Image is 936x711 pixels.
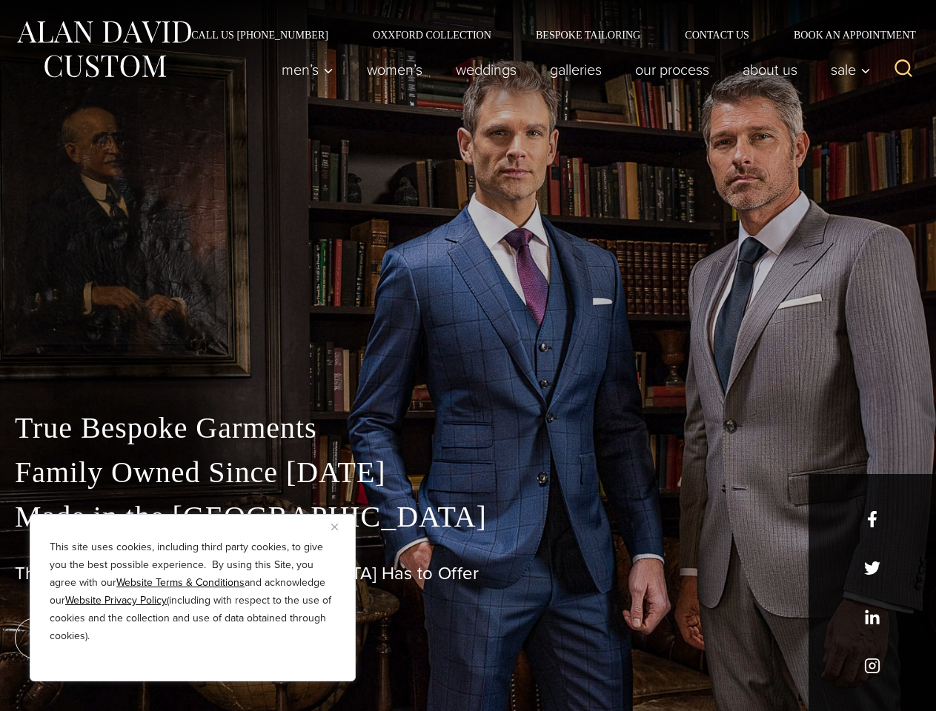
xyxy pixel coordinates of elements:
nav: Primary Navigation [265,55,879,84]
img: Close [331,524,338,530]
a: Website Terms & Conditions [116,575,245,590]
a: Women’s [351,55,439,84]
a: book an appointment [15,618,222,659]
button: Close [331,518,349,535]
nav: Secondary Navigation [169,30,921,40]
button: View Search Form [886,52,921,87]
a: Call Us [PHONE_NUMBER] [169,30,351,40]
span: Sale [831,62,871,77]
h1: The Best Custom Suits [GEOGRAPHIC_DATA] Has to Offer [15,563,921,584]
span: Men’s [282,62,333,77]
a: Our Process [619,55,726,84]
a: Galleries [534,55,619,84]
p: This site uses cookies, including third party cookies, to give you the best possible experience. ... [50,538,336,645]
a: About Us [726,55,814,84]
a: Oxxford Collection [351,30,514,40]
a: Contact Us [663,30,771,40]
p: True Bespoke Garments Family Owned Since [DATE] Made in the [GEOGRAPHIC_DATA] [15,406,921,539]
a: Book an Appointment [771,30,921,40]
a: Website Privacy Policy [65,592,167,608]
a: Bespoke Tailoring [514,30,663,40]
a: weddings [439,55,534,84]
img: Alan David Custom [15,16,193,82]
